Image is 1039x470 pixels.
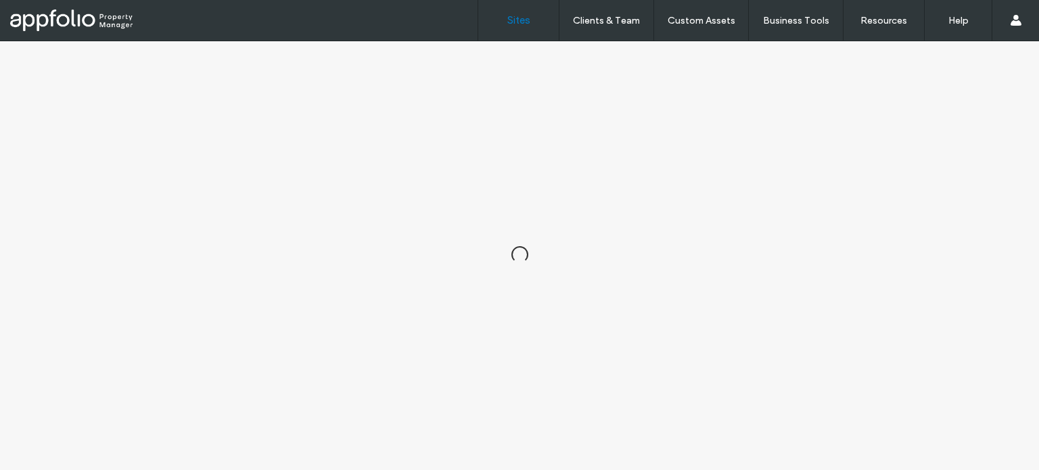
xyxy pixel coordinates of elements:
label: Resources [860,15,907,26]
label: Business Tools [763,15,829,26]
label: Help [948,15,969,26]
label: Custom Assets [668,15,735,26]
label: Sites [507,14,530,26]
label: Clients & Team [573,15,640,26]
iframe: Duda-gen Chat Button Frame [969,400,1039,470]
